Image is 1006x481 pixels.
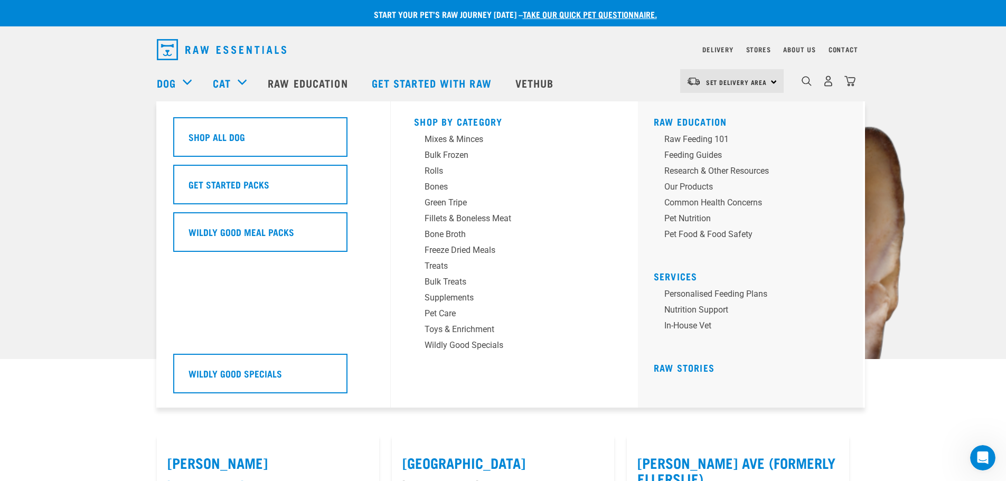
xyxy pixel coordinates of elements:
[414,181,615,196] a: Bones
[654,319,854,335] a: In-house vet
[783,48,815,51] a: About Us
[654,119,727,124] a: Raw Education
[654,304,854,319] a: Nutrition Support
[425,276,589,288] div: Bulk Treats
[189,130,245,144] h5: Shop All Dog
[746,48,771,51] a: Stores
[702,48,733,51] a: Delivery
[664,181,829,193] div: Our Products
[173,212,374,260] a: Wildly Good Meal Packs
[257,62,361,104] a: Raw Education
[414,291,615,307] a: Supplements
[414,165,615,181] a: Rolls
[664,228,829,241] div: Pet Food & Food Safety
[664,212,829,225] div: Pet Nutrition
[213,75,231,91] a: Cat
[425,165,589,177] div: Rolls
[844,76,855,87] img: home-icon@2x.png
[654,288,854,304] a: Personalised Feeding Plans
[425,181,589,193] div: Bones
[654,271,854,279] h5: Services
[157,39,286,60] img: Raw Essentials Logo
[414,339,615,355] a: Wildly Good Specials
[425,133,589,146] div: Mixes & Minces
[425,196,589,209] div: Green Tripe
[414,116,615,125] h5: Shop By Category
[654,212,854,228] a: Pet Nutrition
[425,212,589,225] div: Fillets & Boneless Meat
[664,149,829,162] div: Feeding Guides
[654,228,854,244] a: Pet Food & Food Safety
[664,133,829,146] div: Raw Feeding 101
[414,196,615,212] a: Green Tripe
[414,228,615,244] a: Bone Broth
[654,133,854,149] a: Raw Feeding 101
[425,149,589,162] div: Bulk Frozen
[654,196,854,212] a: Common Health Concerns
[173,117,374,165] a: Shop All Dog
[414,260,615,276] a: Treats
[706,80,767,84] span: Set Delivery Area
[654,165,854,181] a: Research & Other Resources
[189,177,269,191] h5: Get Started Packs
[414,149,615,165] a: Bulk Frozen
[167,455,369,471] label: [PERSON_NAME]
[414,276,615,291] a: Bulk Treats
[425,339,589,352] div: Wildly Good Specials
[654,181,854,196] a: Our Products
[829,48,858,51] a: Contact
[189,225,294,239] h5: Wildly Good Meal Packs
[823,76,834,87] img: user.png
[173,354,374,401] a: Wildly Good Specials
[425,260,589,272] div: Treats
[654,365,714,370] a: Raw Stories
[425,244,589,257] div: Freeze Dried Meals
[189,366,282,380] h5: Wildly Good Specials
[148,35,858,64] nav: dropdown navigation
[425,307,589,320] div: Pet Care
[425,291,589,304] div: Supplements
[414,212,615,228] a: Fillets & Boneless Meat
[414,323,615,339] a: Toys & Enrichment
[505,62,567,104] a: Vethub
[414,133,615,149] a: Mixes & Minces
[361,62,505,104] a: Get started with Raw
[654,149,854,165] a: Feeding Guides
[425,228,589,241] div: Bone Broth
[970,445,995,470] iframe: Intercom live chat
[414,307,615,323] a: Pet Care
[173,165,374,212] a: Get Started Packs
[802,76,812,86] img: home-icon-1@2x.png
[687,77,701,86] img: van-moving.png
[414,244,615,260] a: Freeze Dried Meals
[523,12,657,16] a: take our quick pet questionnaire.
[664,165,829,177] div: Research & Other Resources
[425,323,589,336] div: Toys & Enrichment
[664,196,829,209] div: Common Health Concerns
[402,455,604,471] label: [GEOGRAPHIC_DATA]
[157,75,176,91] a: Dog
